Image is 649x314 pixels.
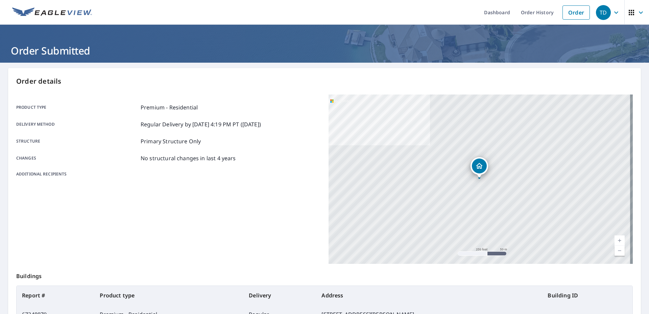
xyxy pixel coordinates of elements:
[16,154,138,162] p: Changes
[471,157,488,178] div: Dropped pin, building 1, Residential property, 515 Knoch Knolls Rd Naperville, IL 60565
[8,44,641,58] h1: Order Submitted
[562,5,590,20] a: Order
[16,76,633,86] p: Order details
[615,246,625,256] a: Current Level 17, Zoom Out
[12,7,92,18] img: EV Logo
[542,286,632,305] th: Building ID
[16,120,138,128] p: Delivery method
[16,137,138,145] p: Structure
[17,286,94,305] th: Report #
[243,286,316,305] th: Delivery
[615,235,625,246] a: Current Level 17, Zoom In
[141,154,236,162] p: No structural changes in last 4 years
[141,120,261,128] p: Regular Delivery by [DATE] 4:19 PM PT ([DATE])
[16,264,633,286] p: Buildings
[316,286,542,305] th: Address
[16,103,138,111] p: Product type
[94,286,243,305] th: Product type
[141,137,201,145] p: Primary Structure Only
[141,103,198,111] p: Premium - Residential
[16,171,138,177] p: Additional recipients
[596,5,611,20] div: TD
